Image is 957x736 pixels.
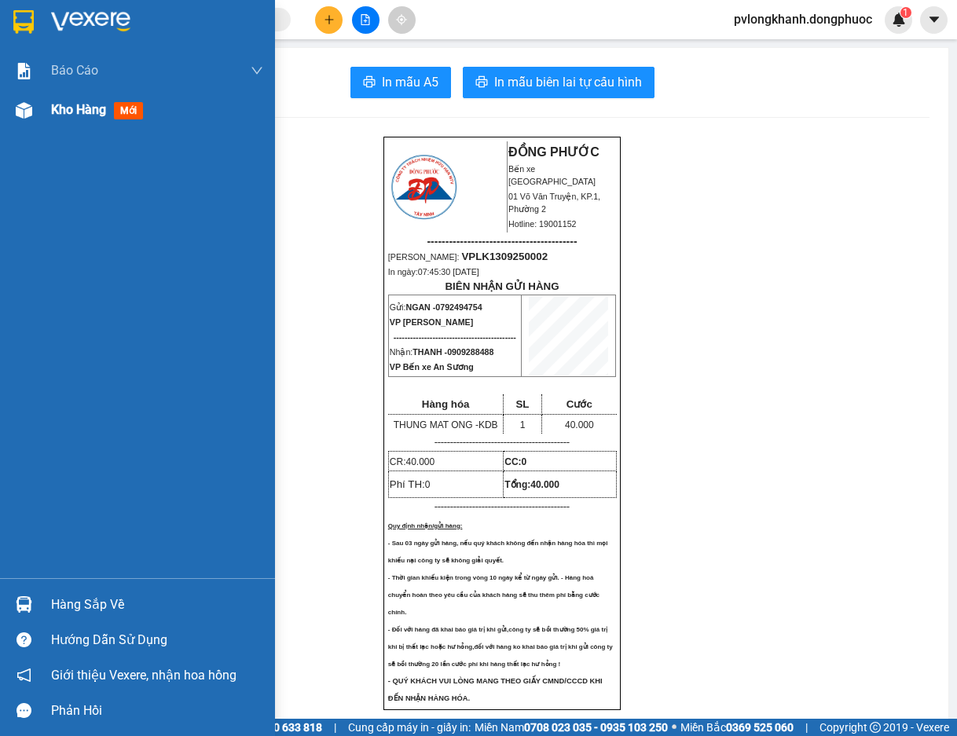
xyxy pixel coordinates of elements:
span: 07:45:30 [DATE] [418,267,479,276]
span: In ngày: [388,267,479,276]
span: Báo cáo [51,60,98,80]
span: message [16,703,31,718]
span: Quy định nhận/gửi hàng: [388,522,463,529]
span: Giới thiệu Vexere, nhận hoa hồng [51,665,236,685]
p: ------------------------------------------- [388,500,616,513]
span: - Sau 03 ngày gửi hàng, nếu quý khách không đến nhận hàng hóa thì mọi khiếu nại công ty sẽ không ... [388,540,608,564]
div: Hướng dẫn sử dụng [51,628,263,652]
span: 0909288488 [447,347,493,357]
span: printer [363,75,376,90]
span: 1 [903,7,908,18]
span: Miền Nam [475,719,668,736]
span: mới [114,102,143,119]
span: 40.000 [565,419,594,430]
span: VPLK1309250002 [461,251,548,262]
strong: ĐỒNG PHƯỚC [124,9,215,22]
span: 40.000 [405,456,434,467]
strong: ĐỒNG PHƯỚC [508,145,599,159]
span: | [805,719,808,736]
span: Hotline: 19001152 [124,70,192,79]
span: 40.000 [530,479,559,490]
span: THUNG MAT ONG - [394,419,498,430]
button: caret-down [920,6,948,34]
span: Phí TH: [390,478,431,490]
button: plus [315,6,343,34]
img: icon-new-feature [892,13,906,27]
span: 0792494754 [435,302,482,312]
strong: 1900 633 818 [255,721,322,734]
span: 01 Võ Văn Truyện, KP.1, Phường 2 [508,192,600,214]
span: -------------------------------------------- [394,332,516,342]
span: question-circle [16,632,31,647]
button: printerIn mẫu biên lai tự cấu hình [463,67,654,98]
span: 07:45:30 [DATE] [35,114,96,123]
span: plus [324,14,335,25]
span: | [334,719,336,736]
span: - Đối với hàng đã khai báo giá trị khi gửi,công ty sẽ bồi thường 50% giá trị khi bị thất lạc hoặc... [388,626,613,668]
span: CR: [390,456,434,467]
div: Hàng sắp về [51,593,263,617]
span: file-add [360,14,371,25]
button: printerIn mẫu A5 [350,67,451,98]
span: - QUÝ KHÁCH VUI LÒNG MANG THEO GIẤY CMND/CCCD KHI ĐẾN NHẬN HÀNG HÓA. [388,677,603,702]
span: Cung cấp máy in - giấy in: [348,719,471,736]
span: printer [475,75,488,90]
span: copyright [870,722,881,733]
span: In mẫu A5 [382,72,438,92]
span: Hotline: 19001152 [508,219,577,229]
span: aim [396,14,407,25]
span: notification [16,668,31,683]
span: Hàng hóa [422,398,470,410]
strong: CC: [504,456,526,467]
span: Tổng: [504,479,559,490]
span: [PERSON_NAME]: [388,252,548,262]
span: down [251,64,263,77]
button: file-add [352,6,379,34]
span: SL [515,398,529,410]
span: Bến xe [GEOGRAPHIC_DATA] [124,25,211,45]
img: logo [5,9,75,79]
span: Kho hàng [51,102,106,117]
span: caret-down [927,13,941,27]
span: NGAN - [405,302,482,312]
span: Nhận: [390,347,494,357]
span: 0 [425,479,431,490]
span: 1 [520,419,526,430]
span: In mẫu biên lai tự cấu hình [494,72,642,92]
span: THANH - [412,347,493,357]
span: KDB [478,419,498,430]
span: [PERSON_NAME]: [5,101,164,111]
span: VP Bến xe An Sương [390,362,474,372]
span: Gửi: [390,302,482,312]
span: VP [PERSON_NAME] [390,317,473,327]
p: ------------------------------------------- [388,436,616,449]
div: Phản hồi [51,699,263,723]
span: 01 Võ Văn Truyện, KP.1, Phường 2 [124,47,216,67]
img: warehouse-icon [16,102,32,119]
span: Cước [566,398,592,410]
img: logo [389,152,459,222]
strong: BIÊN NHẬN GỬI HÀNG [445,280,559,292]
strong: 0708 023 035 - 0935 103 250 [524,721,668,734]
span: In ngày: [5,114,96,123]
span: Miền Bắc [680,719,794,736]
sup: 1 [900,7,911,18]
img: solution-icon [16,63,32,79]
img: warehouse-icon [16,596,32,613]
strong: 0369 525 060 [726,721,794,734]
img: logo-vxr [13,10,34,34]
span: ----------------------------------------- [427,235,577,247]
button: aim [388,6,416,34]
span: pvlongkhanh.dongphuoc [721,9,885,29]
span: Bến xe [GEOGRAPHIC_DATA] [508,164,596,186]
span: VPLK1309250002 [79,100,165,112]
span: - Thời gian khiếu kiện trong vòng 10 ngày kể từ ngày gửi. - Hàng hoá chuyển hoàn theo yêu cầu của... [388,574,599,616]
span: ⚪️ [672,724,676,731]
span: 0 [522,456,527,467]
span: ----------------------------------------- [42,85,192,97]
